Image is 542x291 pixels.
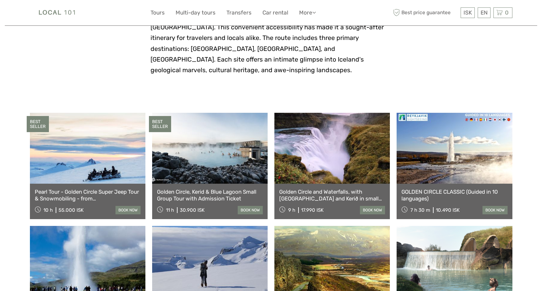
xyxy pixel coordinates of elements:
span: 7 h 30 m [410,207,430,213]
div: 30.900 ISK [180,207,205,213]
a: Car rental [262,8,288,17]
a: book now [238,206,263,214]
div: 55.000 ISK [59,207,84,213]
button: Open LiveChat chat widget [74,10,82,18]
div: BEST SELLER [149,116,171,132]
a: Multi-day tours [176,8,216,17]
div: EN [478,7,491,18]
a: GOLDEN CIRCLE CLASSIC (Guided in 10 languages) [401,189,507,202]
div: BEST SELLER [27,116,49,132]
span: 0 [504,9,510,16]
div: 17.990 ISK [301,207,324,213]
a: book now [482,206,508,214]
a: Golden Circle, Kerid & Blue Lagoon Small Group Tour with Admission Ticket [157,189,263,202]
p: We're away right now. Please check back later! [9,11,73,16]
div: 10.490 ISK [436,207,460,213]
a: Pearl Tour - Golden Circle Super Jeep Tour & Snowmobiling - from [GEOGRAPHIC_DATA] [35,189,141,202]
a: More [299,8,316,17]
span: 11 h [166,207,174,213]
span: 9 h [288,207,295,213]
span: ISK [464,9,472,16]
a: Transfers [226,8,252,17]
a: Tours [151,8,165,17]
img: Local 101 [30,5,85,21]
a: book now [360,206,385,214]
a: Golden Circle and Waterfalls, with [GEOGRAPHIC_DATA] and Kerið in small group [279,189,385,202]
a: book now [115,206,141,214]
span: The [GEOGRAPHIC_DATA] is a circular route covering around 300 kilometers (185 miles), forming a l... [151,2,388,74]
span: Best price guarantee [392,7,459,18]
span: 10 h [43,207,53,213]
